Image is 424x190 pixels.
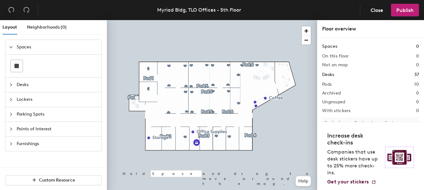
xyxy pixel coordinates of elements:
[39,177,75,183] span: Custom Resource
[365,4,388,16] button: Close
[414,82,419,87] h2: 10
[322,117,419,147] p: All desks need to be in a pod before saving
[416,43,419,50] h1: 0
[322,25,419,33] div: Floor overview
[416,100,419,105] h2: 0
[9,45,13,49] span: expanded
[322,71,334,78] h1: Desks
[385,147,414,168] img: Sticker logo
[17,92,98,107] span: Lockers
[416,91,419,96] h2: 0
[5,175,102,185] button: Custom Resource
[3,24,17,30] span: Layout
[322,91,341,96] h2: Archived
[5,4,18,16] button: Undo (⌘ + Z)
[9,142,13,146] span: collapsed
[416,108,419,113] h2: 0
[322,62,348,68] h2: Not on map
[17,78,98,92] span: Desks
[396,7,414,13] span: Publish
[391,4,419,16] button: Publish
[9,127,13,131] span: collapsed
[322,108,351,113] h2: With stickers
[327,132,381,146] h4: Increase desk check-ins
[9,83,13,87] span: collapsed
[416,54,419,59] h2: 0
[9,98,13,101] span: collapsed
[327,179,369,185] span: Get your stickers
[327,149,381,176] p: Companies that use desk stickers have up to 25% more check-ins.
[322,82,332,87] h2: Pods
[157,6,241,14] div: Myriad Bldg, TLO Offices - 5th Floor
[17,137,98,151] span: Furnishings
[414,71,419,78] h1: 37
[322,54,349,59] h2: On this floor
[9,112,13,116] span: collapsed
[20,4,33,16] button: Redo (⌘ + ⇧ + Z)
[296,176,311,186] button: Help
[17,122,98,136] span: Points of Interest
[371,7,383,13] span: Close
[17,107,98,122] span: Parking Spots
[327,179,376,185] a: Get your stickers
[27,24,67,30] span: Neighborhoods (0)
[322,43,337,50] h1: Spaces
[322,100,345,105] h2: Ungrouped
[416,62,419,68] h2: 0
[17,40,98,54] span: Spaces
